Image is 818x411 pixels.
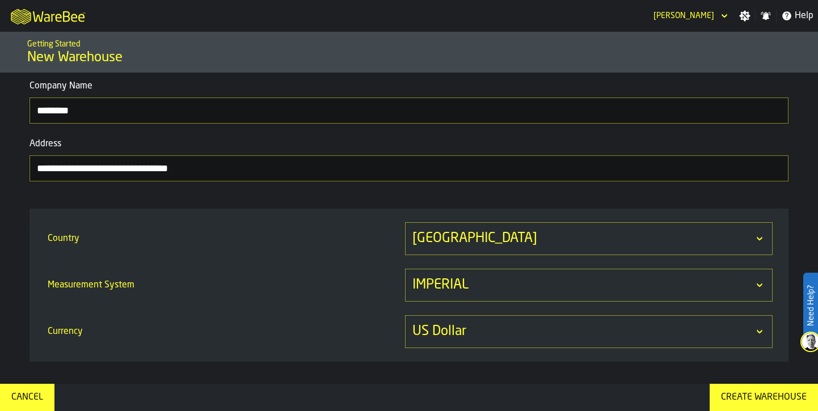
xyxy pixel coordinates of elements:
[710,384,818,411] button: button-Create Warehouse
[29,137,789,181] label: button-toolbar-Address
[777,9,818,23] label: button-toggle-Help
[653,11,714,20] div: DropdownMenuValue-Joe Ramos
[27,37,791,49] h2: Sub Title
[29,155,789,181] input: button-toolbar-Address
[412,230,754,248] div: DropdownMenuValue-US
[412,276,754,294] div: DropdownMenuValue-IMPERIAL
[29,98,789,124] input: button-toolbar-Company Name
[27,49,123,67] span: New Warehouse
[29,79,789,93] div: Company Name
[45,269,773,302] div: Measurement SystemDropdownMenuValue-IMPERIAL
[795,9,813,23] span: Help
[716,391,811,404] div: Create Warehouse
[7,391,48,404] div: Cancel
[45,274,403,296] div: Measurement System
[45,227,403,250] div: Country
[649,9,730,23] div: DropdownMenuValue-Joe Ramos
[29,79,789,124] label: button-toolbar-Company Name
[45,222,773,255] div: CountryDropdownMenuValue-US
[804,274,817,337] label: Need Help?
[756,10,776,22] label: button-toggle-Notifications
[29,137,789,151] div: Address
[45,315,773,348] div: CurrencyDropdownMenuValue-USD
[735,10,755,22] label: button-toggle-Settings
[412,323,754,341] div: DropdownMenuValue-USD
[45,320,403,343] div: Currency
